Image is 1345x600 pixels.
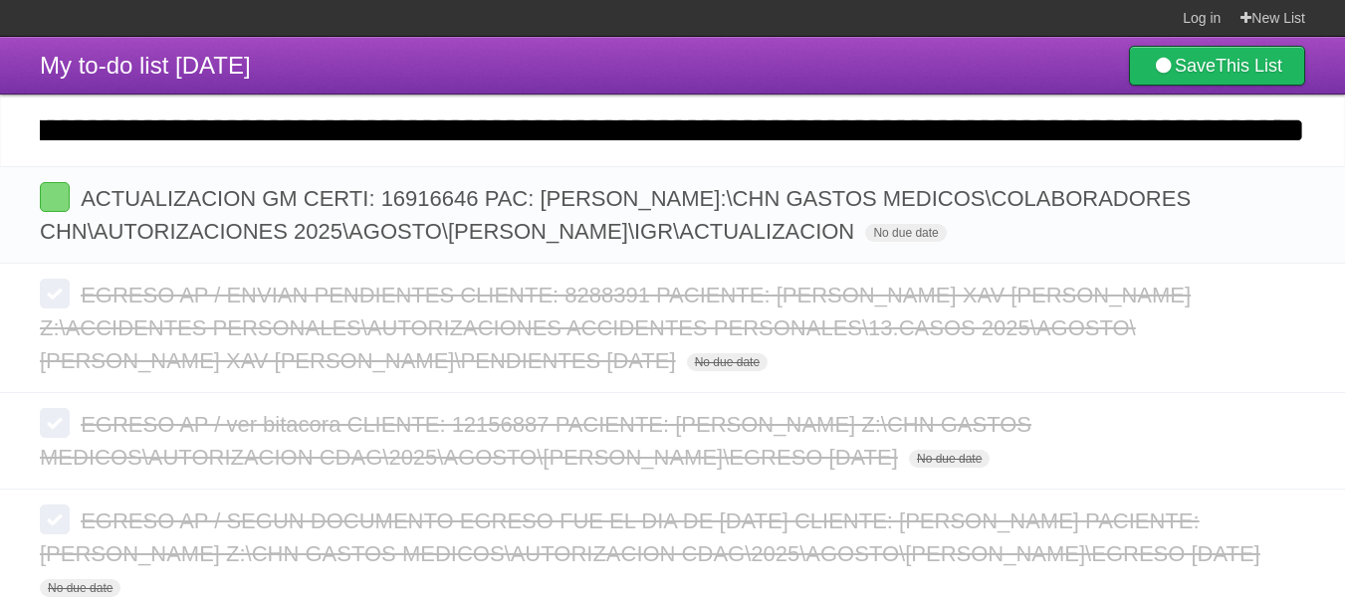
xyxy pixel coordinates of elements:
span: EGRESO AP / SEGUN DOCUMENTO EGRESO FUE EL DIA DE [DATE] CLIENTE: [PERSON_NAME] PACIENTE: [PERSON_... [40,508,1265,566]
span: No due date [687,353,768,371]
span: EGRESO AP / ver bitacora CLIENTE: 12156887 PACIENTE: [PERSON_NAME] Z:\CHN GASTOS MEDICOS\AUTORIZA... [40,412,1031,470]
span: No due date [40,579,120,597]
label: Done [40,279,70,308]
span: My to-do list [DATE] [40,52,251,79]
b: This List [1216,56,1282,76]
label: Done [40,182,70,212]
span: No due date [909,450,990,468]
a: SaveThis List [1129,46,1305,86]
label: Done [40,504,70,534]
span: No due date [865,224,946,242]
span: ACTUALIZACION GM CERTI: 16916646 PAC: [PERSON_NAME]:\CHN GASTOS MEDICOS\COLABORADORES CHN\AUTORIZ... [40,186,1191,244]
label: Done [40,408,70,438]
span: EGRESO AP / ENVIAN PENDIENTES CLIENTE: 8288391 PACIENTE: [PERSON_NAME] XAV [PERSON_NAME] Z:\ACCID... [40,283,1191,373]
